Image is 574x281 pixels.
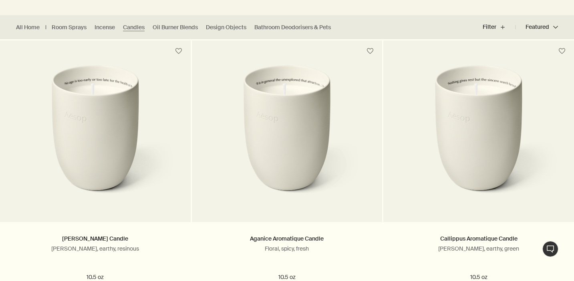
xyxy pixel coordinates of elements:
[250,235,324,242] a: Aganice Aromatique Candle
[555,44,569,58] button: Save to cabinet
[12,245,179,252] p: [PERSON_NAME], earthy, resinous
[52,24,87,31] a: Room Sprays
[383,62,574,222] a: Poured candle in a white ceramic vessel.
[153,24,198,31] a: Oil Burner Blends
[62,235,128,242] a: [PERSON_NAME] Candle
[483,18,516,37] button: Filter
[192,62,383,222] a: Poured candle in a white ceramic vessel.
[395,245,562,252] p: [PERSON_NAME], earthy, green
[542,241,558,257] button: Live Assistance
[95,24,115,31] a: Incense
[171,44,186,58] button: Save to cabinet
[395,65,562,210] img: Poured candle in a white ceramic vessel.
[254,24,331,31] a: Bathroom Deodorisers & Pets
[363,44,377,58] button: Save to cabinet
[204,245,371,252] p: Floral, spicy, fresh
[440,235,518,242] a: Callippus Aromatique Candle
[206,24,246,31] a: Design Objects
[12,65,179,210] img: Poured candle in a white ceramic vessel.
[516,18,558,37] button: Featured
[204,65,371,210] img: Poured candle in a white ceramic vessel.
[16,24,40,31] a: All Home
[123,24,145,31] a: Candles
